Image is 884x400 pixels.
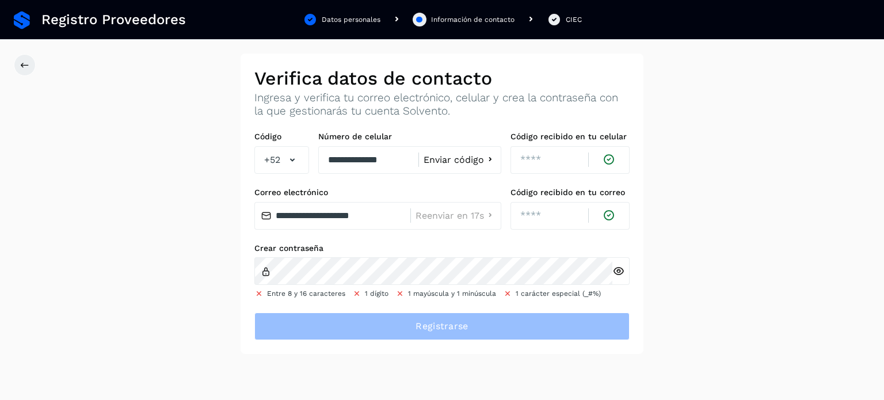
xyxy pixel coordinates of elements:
[254,243,630,253] label: Crear contraseña
[352,288,388,299] li: 1 dígito
[264,153,280,167] span: +52
[416,211,484,220] span: Reenviar en 17s
[416,320,468,333] span: Registrarse
[322,14,380,25] div: Datos personales
[424,155,484,165] span: Enviar código
[41,12,186,28] span: Registro Proveedores
[510,188,630,197] label: Código recibido en tu correo
[416,209,496,222] button: Reenviar en 17s
[254,313,630,340] button: Registrarse
[395,288,496,299] li: 1 mayúscula y 1 minúscula
[424,154,496,166] button: Enviar código
[318,132,501,142] label: Número de celular
[254,132,309,142] label: Código
[566,14,582,25] div: CIEC
[254,188,501,197] label: Correo electrónico
[431,14,515,25] div: Información de contacto
[503,288,601,299] li: 1 carácter especial (_#%)
[510,132,630,142] label: Código recibido en tu celular
[254,92,630,118] p: Ingresa y verifica tu correo electrónico, celular y crea la contraseña con la que gestionarás tu ...
[254,288,345,299] li: Entre 8 y 16 caracteres
[254,67,630,89] h2: Verifica datos de contacto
